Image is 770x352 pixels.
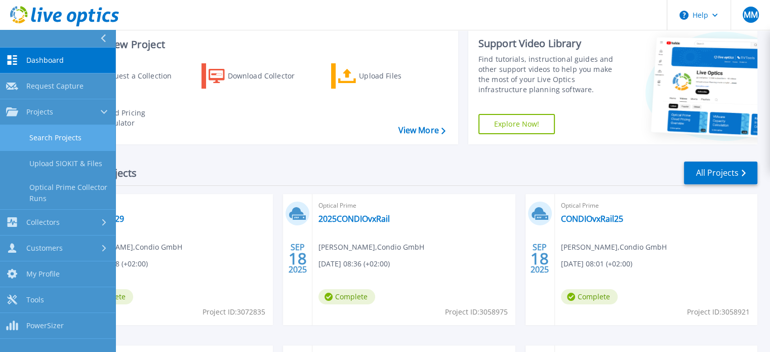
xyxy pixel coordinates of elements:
span: [DATE] 08:01 (+02:00) [561,258,632,269]
a: CONDIOvxRail25 [561,214,623,224]
span: Complete [561,289,618,304]
span: Projects [26,107,53,116]
span: [PERSON_NAME] , Condio GmbH [318,242,424,253]
span: Project ID: 3058975 [445,306,508,318]
span: Project ID: 3072835 [202,306,265,318]
span: Complete [318,289,375,304]
span: 18 [531,254,549,263]
a: All Projects [684,162,757,184]
div: SEP 2025 [288,240,307,277]
a: View More [398,126,445,135]
span: [PERSON_NAME] , Condio GmbH [76,242,182,253]
div: Download Collector [228,66,309,86]
span: Optical Prime [76,200,267,211]
h3: Start a New Project [72,39,445,50]
a: Upload Files [331,63,444,89]
span: [PERSON_NAME] , Condio GmbH [561,242,667,253]
span: MM [743,11,757,19]
div: Cloud Pricing Calculator [99,108,180,128]
span: Dashboard [26,56,64,65]
span: Optical Prime [561,200,751,211]
span: Customers [26,244,63,253]
div: Find tutorials, instructional guides and other support videos to help you make the most of your L... [478,54,624,95]
a: Cloud Pricing Calculator [72,105,185,131]
span: Collectors [26,218,60,227]
a: Download Collector [201,63,314,89]
a: 2025CONDIOvxRail [318,214,390,224]
span: PowerSizer [26,321,64,330]
span: Request Capture [26,82,84,91]
span: Tools [26,295,44,304]
span: My Profile [26,269,60,279]
span: 18 [289,254,307,263]
div: SEP 2025 [530,240,549,277]
a: Request a Collection [72,63,185,89]
a: Explore Now! [478,114,555,134]
span: [DATE] 08:36 (+02:00) [318,258,390,269]
span: Optical Prime [318,200,509,211]
div: Support Video Library [478,37,624,50]
span: Project ID: 3058921 [687,306,750,318]
div: Request a Collection [101,66,182,86]
div: Upload Files [359,66,440,86]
